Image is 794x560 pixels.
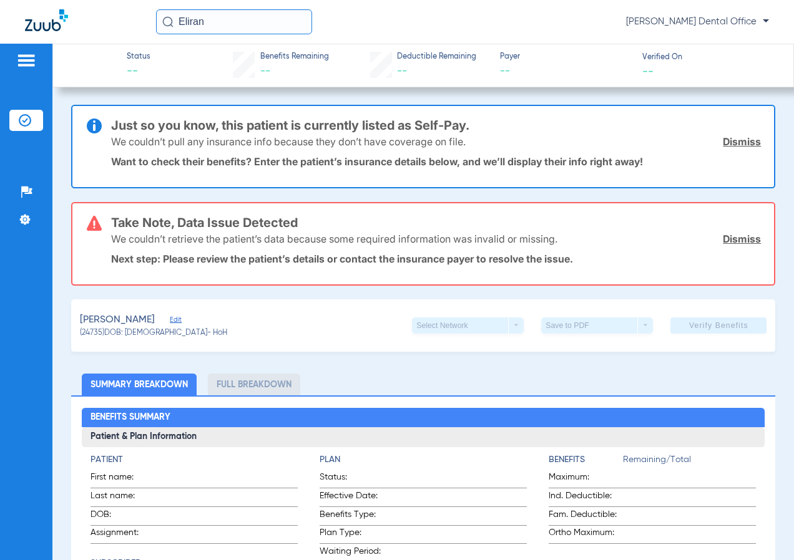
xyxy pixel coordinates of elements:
h3: Patient & Plan Information [82,427,765,447]
span: Status: [320,471,411,488]
img: Search Icon [162,16,174,27]
span: -- [127,64,150,79]
span: Status [127,52,150,63]
span: -- [500,64,632,79]
span: (24735) DOB: [DEMOGRAPHIC_DATA] - HoH [80,328,227,339]
span: Fam. Deductible: [549,508,623,525]
span: [PERSON_NAME] [80,312,155,328]
span: Benefits Type: [320,508,411,525]
li: Full Breakdown [208,374,300,395]
p: We couldn’t pull any insurance info because they don’t have coverage on file. [111,135,466,148]
a: Dismiss [723,233,761,245]
span: -- [397,66,407,76]
input: Search for patients [156,9,312,34]
span: Verified On [642,52,774,64]
span: -- [642,64,654,77]
li: Summary Breakdown [82,374,197,395]
h4: Plan [320,453,527,466]
h4: Benefits [549,453,623,466]
span: Ind. Deductible: [549,490,623,506]
span: -- [260,66,270,76]
span: Payer [500,52,632,63]
img: info-icon [87,118,102,133]
span: Plan Type: [320,526,411,543]
span: DOB: [91,508,152,525]
span: Benefits Remaining [260,52,329,63]
span: Last name: [91,490,152,506]
h3: Take Note, Data Issue Detected [111,216,762,229]
h3: Just so you know, this patient is currently listed as Self-Pay. [111,119,762,132]
p: Next step: Please review the patient’s details or contact the insurance payer to resolve the issue. [111,253,762,265]
app-breakdown-title: Benefits [549,453,623,471]
span: Deductible Remaining [397,52,476,63]
span: Maximum: [549,471,623,488]
span: Assignment: [91,526,152,543]
span: Remaining/Total [623,453,756,471]
span: Effective Date: [320,490,411,506]
h2: Benefits Summary [82,408,765,428]
img: error-icon [87,216,102,231]
p: We couldn’t retrieve the patient’s data because some required information was invalid or missing. [111,233,557,245]
span: First name: [91,471,152,488]
p: Want to check their benefits? Enter the patient’s insurance details below, and we’ll display thei... [111,155,762,168]
span: Edit [170,316,181,327]
img: Zuub Logo [25,9,68,31]
h4: Patient [91,453,298,466]
iframe: Chat Widget [732,500,794,560]
span: Ortho Maximum: [549,526,623,543]
a: Dismiss [723,135,761,148]
img: hamburger-icon [16,53,36,68]
span: [PERSON_NAME] Dental Office [626,16,769,28]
